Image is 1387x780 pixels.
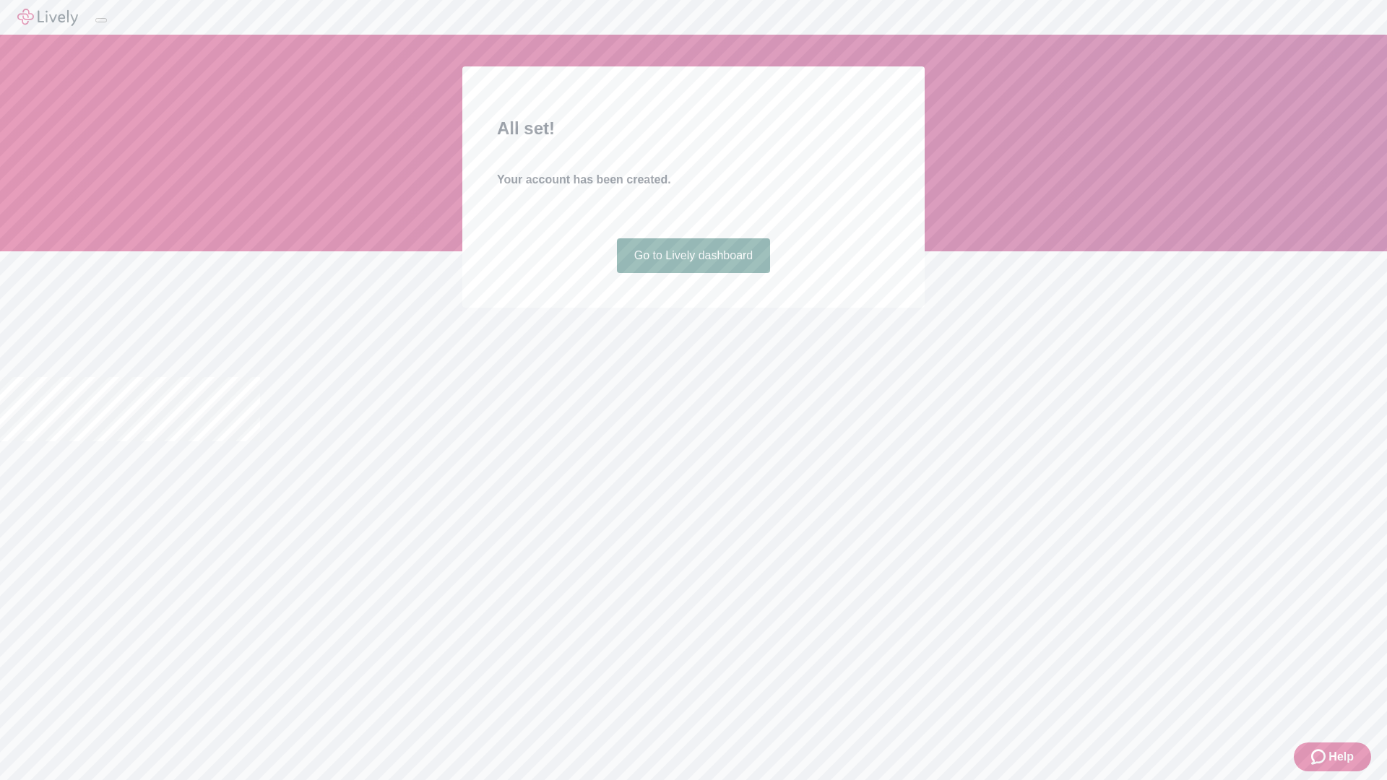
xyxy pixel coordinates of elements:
[1328,748,1354,766] span: Help
[497,116,890,142] h2: All set!
[1311,748,1328,766] svg: Zendesk support icon
[617,238,771,273] a: Go to Lively dashboard
[497,171,890,188] h4: Your account has been created.
[17,9,78,26] img: Lively
[1294,742,1371,771] button: Zendesk support iconHelp
[95,18,107,22] button: Log out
